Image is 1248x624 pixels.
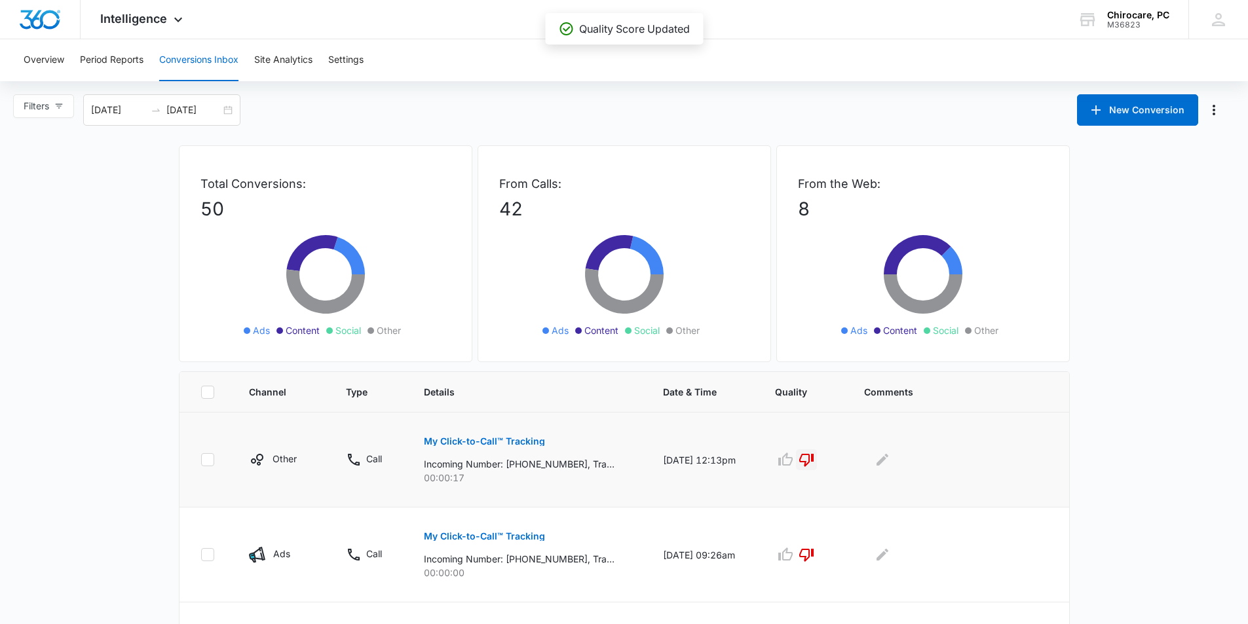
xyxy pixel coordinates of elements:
td: [DATE] 12:13pm [647,413,759,507]
button: Manage Numbers [1203,100,1224,120]
span: Filters [24,99,49,113]
p: 8 [798,195,1048,223]
input: Start date [91,103,145,117]
span: Quality [775,385,814,399]
p: Incoming Number: [PHONE_NUMBER], Tracking Number: [PHONE_NUMBER], Ring To: [PHONE_NUMBER], Caller... [424,552,615,566]
input: End date [166,103,221,117]
span: Ads [552,323,569,337]
p: Other [273,452,297,466]
p: Quality Score Updated [579,21,690,37]
p: Total Conversions: [200,175,451,193]
p: From the Web: [798,175,1048,193]
span: Details [424,385,613,399]
span: Date & Time [663,385,725,399]
p: My Click-to-Call™ Tracking [424,532,545,541]
span: to [151,105,161,115]
p: Incoming Number: [PHONE_NUMBER], Tracking Number: [PHONE_NUMBER], Ring To: [PHONE_NUMBER], Caller... [424,457,615,471]
span: Social [933,323,958,337]
button: My Click-to-Call™ Tracking [424,521,545,552]
p: From Calls: [499,175,749,193]
span: Other [675,323,700,337]
button: Overview [24,39,64,81]
span: Ads [850,323,867,337]
span: Comments [864,385,1029,399]
td: [DATE] 09:26am [647,507,759,602]
button: Settings [328,39,364,81]
span: Content [584,323,618,337]
p: Ads [273,547,290,560]
div: account id [1107,20,1169,29]
span: Other [974,323,998,337]
p: Call [366,547,382,560]
span: swap-right [151,105,161,115]
button: Site Analytics [254,39,312,81]
button: Conversions Inbox [159,39,238,81]
button: Filters [13,94,74,118]
p: 00:00:17 [424,471,632,485]
button: New Conversion [1077,94,1198,126]
span: Type [346,385,373,399]
span: Content [883,323,917,337]
span: Ads [253,323,270,337]
p: My Click-to-Call™ Tracking [424,437,545,446]
p: 42 [499,195,749,223]
span: Social [634,323,660,337]
button: Period Reports [80,39,143,81]
span: Channel [249,385,295,399]
button: Edit Comments [872,449,893,470]
span: Social [335,323,361,337]
p: 00:00:00 [424,566,632,579]
div: account name [1107,10,1169,20]
span: Other [377,323,401,337]
span: Content [286,323,320,337]
p: Call [366,452,382,466]
button: Edit Comments [872,544,893,565]
button: My Click-to-Call™ Tracking [424,426,545,457]
span: Intelligence [100,12,167,26]
p: 50 [200,195,451,223]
